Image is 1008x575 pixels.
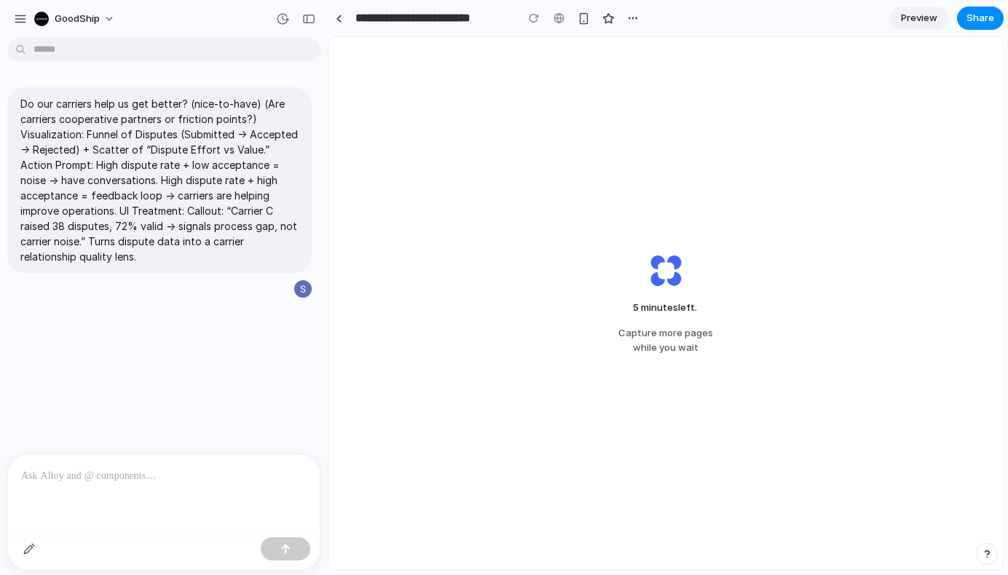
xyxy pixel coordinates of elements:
[890,7,948,30] a: Preview
[28,7,122,31] button: GoodShip
[20,96,299,264] p: Do our carriers help us get better? (nice-to-have) (Are carriers cooperative partners or friction...
[618,326,713,354] span: Capture more pages while you wait
[901,11,937,25] span: Preview
[633,301,639,313] span: 5
[957,7,1004,30] button: Share
[966,11,994,25] span: Share
[55,12,100,26] span: GoodShip
[626,301,706,315] span: minutes left .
